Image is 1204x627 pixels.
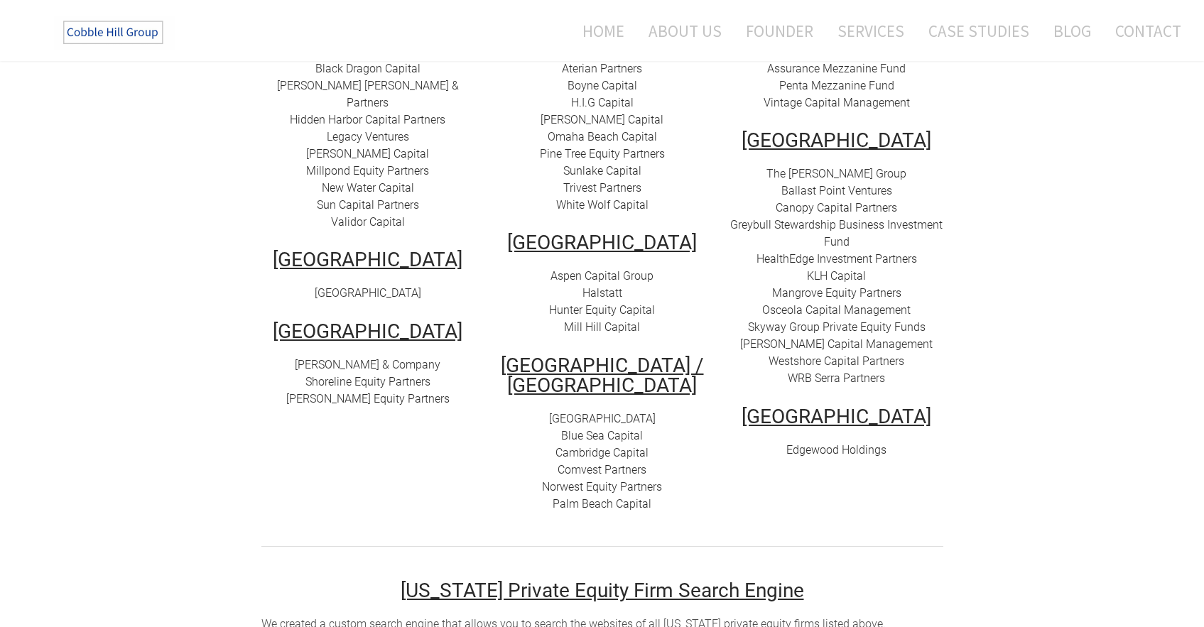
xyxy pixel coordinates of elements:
a: Omaha Beach Capital [548,130,657,143]
a: Hidden Harbor Capital Partners [290,113,445,126]
a: White Wolf Capital [556,198,649,212]
a: Millpond Equity Partners [306,164,429,178]
a: Services [827,12,915,50]
a: Halstatt [582,286,622,300]
span: ​​ [807,269,866,283]
a: Contact [1105,12,1181,50]
a: Comvest Partners [558,463,646,476]
a: Norwest Equity Partners [542,480,662,494]
div: ​ [496,410,709,513]
a: [PERSON_NAME] Capital [306,147,429,160]
a: [GEOGRAPHIC_DATA] [315,286,421,300]
u: [GEOGRAPHIC_DATA] [273,320,462,343]
a: Shoreline Equity Partners [305,375,430,388]
a: [PERSON_NAME] Capital Management [740,337,933,351]
a: Blue Sea Capital [561,429,643,442]
a: Validor Capital [331,215,405,229]
a: [PERSON_NAME] & Company [295,358,440,371]
a: New Water Capital [322,181,414,195]
a: Palm Beach Capital [553,497,651,511]
a: [PERSON_NAME] Equity Partners [286,392,450,405]
a: Assurance Mezzanine Fund [767,62,906,75]
u: [GEOGRAPHIC_DATA] [507,231,697,254]
a: Skyway Group Private Equity Funds [748,320,926,334]
a: HealthEdge Investment Partners [756,252,917,266]
a: Aterian Partners [562,62,642,75]
a: Osceola Capital Management [762,303,911,317]
a: Penta Mezzanine Fund [779,79,894,92]
a: [PERSON_NAME] Capital [541,113,663,126]
a: Mill Hill Capital [564,320,640,334]
a: ​Mangrove Equity Partners [772,286,901,300]
a: Black Dragon Capital [315,62,421,75]
u: [GEOGRAPHIC_DATA] / [GEOGRAPHIC_DATA] [501,354,704,397]
a: [GEOGRAPHIC_DATA] [549,412,656,425]
a: Edgewood Holdings [786,443,886,457]
a: Case Studies [918,12,1040,50]
a: Legacy Ventures [327,130,409,143]
a: Greybull Stewardship Business Investment Fund [730,218,943,249]
a: Westshore Capital Partners [769,354,904,368]
img: The Cobble Hill Group LLC [54,15,175,50]
a: Sunlake Capital [563,164,641,178]
a: Sun Capital Partners [317,198,419,212]
a: Pine Tree Equity Partners [540,147,665,160]
u: [GEOGRAPHIC_DATA] [742,129,931,152]
a: The [PERSON_NAME] Group [766,167,906,180]
a: Cambridge Capital [555,446,649,459]
a: Boyne Capital [568,79,637,92]
font: C [558,463,565,476]
a: Ballast Point Ventures [781,184,892,197]
a: About Us [638,12,732,50]
u: [GEOGRAPHIC_DATA] [273,248,462,271]
a: Vintage Capital Management [764,96,910,109]
a: Canopy Capital Partners [776,201,897,214]
a: Hunter Equity Capital [549,303,655,317]
u: [GEOGRAPHIC_DATA] [742,405,931,428]
a: Home [561,12,635,50]
a: Blog [1043,12,1102,50]
a: Founder [735,12,824,50]
a: KLH Capital [807,269,866,283]
a: H.I.G Capital [571,96,634,109]
a: [PERSON_NAME] [PERSON_NAME] & Partners [277,79,459,109]
u: [US_STATE] Private Equity Firm Search Engine [401,579,804,602]
a: WRB Serra Partners [788,371,885,385]
a: Aspen Capital Group [551,269,653,283]
a: Trivest Partners [563,181,641,195]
